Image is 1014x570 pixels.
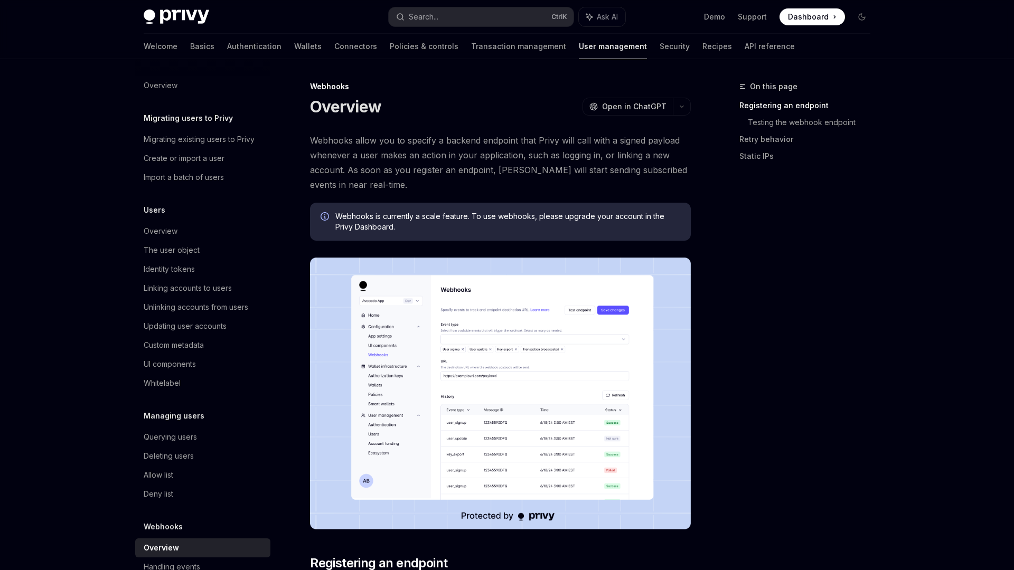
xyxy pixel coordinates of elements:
[780,8,845,25] a: Dashboard
[135,130,270,149] a: Migrating existing users to Privy
[144,320,227,332] div: Updating user accounts
[853,8,870,25] button: Toggle dark mode
[579,34,647,59] a: User management
[144,171,224,184] div: Import a batch of users
[739,131,879,148] a: Retry behavior
[310,258,691,529] img: images/Webhooks.png
[739,97,879,114] a: Registering an endpoint
[144,488,173,500] div: Deny list
[135,374,270,393] a: Whitelabel
[144,263,195,275] div: Identity tokens
[579,7,625,26] button: Ask AI
[704,12,725,22] a: Demo
[144,79,177,92] div: Overview
[551,13,567,21] span: Ctrl K
[144,469,173,481] div: Allow list
[135,336,270,355] a: Custom metadata
[390,34,458,59] a: Policies & controls
[144,410,204,422] h5: Managing users
[135,168,270,187] a: Import a batch of users
[310,81,691,92] div: Webhooks
[389,7,574,26] button: Search...CtrlK
[135,298,270,317] a: Unlinking accounts from users
[144,9,209,24] img: dark logo
[748,114,879,131] a: Testing the webhook endpoint
[144,520,183,533] h5: Webhooks
[144,34,177,59] a: Welcome
[135,222,270,241] a: Overview
[321,212,331,223] svg: Info
[745,34,795,59] a: API reference
[144,339,204,351] div: Custom metadata
[135,446,270,465] a: Deleting users
[602,101,666,112] span: Open in ChatGPT
[335,211,680,232] span: Webhooks is currently a scale feature. To use webhooks, please upgrade your account in the Privy ...
[144,112,233,125] h5: Migrating users to Privy
[135,76,270,95] a: Overview
[144,244,200,256] div: The user object
[739,148,879,165] a: Static IPs
[135,355,270,374] a: UI components
[135,260,270,279] a: Identity tokens
[597,12,618,22] span: Ask AI
[334,34,377,59] a: Connectors
[144,282,232,294] div: Linking accounts to users
[144,431,197,443] div: Querying users
[660,34,690,59] a: Security
[144,450,194,462] div: Deleting users
[135,149,270,168] a: Create or import a user
[135,279,270,298] a: Linking accounts to users
[144,301,248,313] div: Unlinking accounts from users
[144,152,224,165] div: Create or import a user
[144,133,255,146] div: Migrating existing users to Privy
[144,377,181,389] div: Whitelabel
[227,34,281,59] a: Authentication
[310,97,381,116] h1: Overview
[135,427,270,446] a: Querying users
[471,34,566,59] a: Transaction management
[409,11,438,23] div: Search...
[788,12,829,22] span: Dashboard
[144,204,165,216] h5: Users
[135,241,270,260] a: The user object
[135,465,270,484] a: Allow list
[144,225,177,237] div: Overview
[144,358,196,370] div: UI components
[135,538,270,557] a: Overview
[144,541,179,554] div: Overview
[294,34,322,59] a: Wallets
[135,484,270,503] a: Deny list
[135,317,270,336] a: Updating user accounts
[738,12,767,22] a: Support
[750,80,797,93] span: On this page
[583,98,673,116] button: Open in ChatGPT
[190,34,214,59] a: Basics
[702,34,732,59] a: Recipes
[310,133,691,192] span: Webhooks allow you to specify a backend endpoint that Privy will call with a signed payload whene...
